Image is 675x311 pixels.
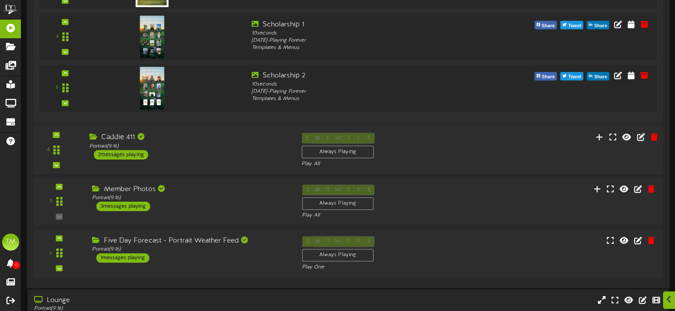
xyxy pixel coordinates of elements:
div: 3 messages playing [96,202,150,211]
div: Member Photos [92,185,289,194]
span: Share [540,72,557,82]
div: 10 seconds [252,29,496,37]
button: Share [587,21,609,29]
img: ebd4fb83-01b0-474d-80c8-1b3c0fc713e5.png [140,67,164,109]
div: Caddie 411 [89,133,289,143]
div: Play All [302,212,447,219]
div: Portrait ( 9:16 ) [92,246,289,254]
div: 6 [49,250,52,257]
button: Share [534,21,557,29]
span: Tweet [567,72,583,82]
div: Always Playing [302,249,373,262]
div: Always Playing [302,146,373,158]
div: Lounge [34,296,288,305]
img: 7be5b222-211d-4185-be00-71209ff2d327.png [140,16,164,58]
div: Portrait ( 9:16 ) [89,143,289,150]
div: 2 messages playing [94,150,148,159]
div: Play One [302,264,447,271]
div: [DATE] - Playing Forever [252,88,496,95]
div: Always Playing [302,197,373,210]
div: TM [2,234,19,251]
span: Share [540,21,557,31]
button: Share [587,72,609,80]
span: Share [592,21,609,31]
div: Play All [302,160,448,168]
span: Share [592,72,609,82]
span: Tweet [567,21,583,31]
button: Tweet [560,72,583,80]
div: Templates & Menus [252,44,496,51]
span: 0 [12,261,20,269]
div: Five Day Forecast - Portrait Weather Feed [92,237,289,246]
button: Share [534,72,557,80]
div: Scholarship 2 [252,71,496,81]
div: [DATE] - Playing Forever [252,37,496,44]
div: Scholarship 1 [252,20,496,30]
button: Tweet [560,21,583,29]
div: 1 messages playing [96,254,149,263]
div: Templates & Menus [252,95,496,103]
div: Portrait ( 9:16 ) [92,194,289,202]
div: 10 seconds [252,81,496,88]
